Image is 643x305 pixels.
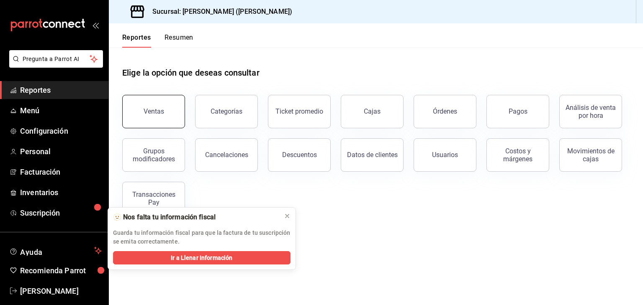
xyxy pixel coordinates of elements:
h1: Elige la opción que deseas consultar [122,66,260,79]
button: Pregunta a Parrot AI [9,50,103,68]
div: Ventas [144,107,164,115]
button: Movimientos de cajas [559,138,622,172]
button: Órdenes [414,95,476,128]
button: Grupos modificadores [122,138,185,172]
div: Categorías [211,107,242,115]
button: Análisis de venta por hora [559,95,622,128]
button: Ir a Llenar Información [113,251,291,264]
span: Facturación [20,166,102,178]
span: Pregunta a Parrot AI [23,55,90,64]
div: Grupos modificadores [128,147,180,163]
p: Guarda tu información fiscal para que la factura de tu suscripción se emita correctamente. [113,229,291,246]
div: Movimientos de cajas [565,147,617,163]
span: Menú [20,105,102,116]
div: Usuarios [432,151,458,159]
span: Ayuda [20,246,91,256]
span: Ir a Llenar Información [171,254,232,262]
span: Configuración [20,125,102,137]
div: Datos de clientes [347,151,398,159]
div: Análisis de venta por hora [565,104,617,119]
button: Cajas [341,95,404,128]
button: Ventas [122,95,185,128]
div: Costos y márgenes [492,147,544,163]
span: Inventarios [20,187,102,198]
div: Ticket promedio [275,107,323,115]
span: Suscripción [20,207,102,219]
div: Cancelaciones [205,151,248,159]
button: Reportes [122,33,151,48]
a: Pregunta a Parrot AI [6,61,103,69]
button: Usuarios [414,138,476,172]
span: [PERSON_NAME] [20,285,102,297]
button: open_drawer_menu [92,22,99,28]
div: Cajas [364,107,381,115]
div: Órdenes [433,107,457,115]
button: Datos de clientes [341,138,404,172]
button: Transacciones Pay [122,182,185,215]
span: Reportes [20,84,102,96]
div: Transacciones Pay [128,191,180,206]
span: Recomienda Parrot [20,265,102,276]
div: Pagos [509,107,527,115]
h3: Sucursal: [PERSON_NAME] ([PERSON_NAME]) [146,7,292,17]
button: Descuentos [268,138,331,172]
span: Personal [20,146,102,157]
button: Ticket promedio [268,95,331,128]
button: Costos y márgenes [486,138,549,172]
div: Descuentos [282,151,317,159]
button: Cancelaciones [195,138,258,172]
button: Resumen [165,33,193,48]
div: 🫥 Nos falta tu información fiscal [113,213,277,222]
button: Pagos [486,95,549,128]
button: Categorías [195,95,258,128]
div: navigation tabs [122,33,193,48]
